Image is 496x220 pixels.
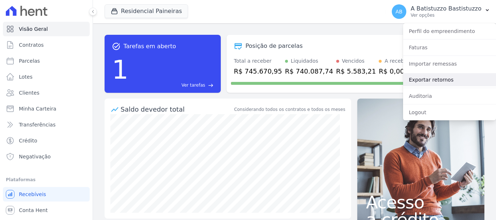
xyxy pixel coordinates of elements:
span: Conta Hent [19,207,48,214]
a: Parcelas [3,54,90,68]
span: Ver tarefas [182,82,205,88]
a: Ver tarefas east [131,82,214,88]
span: Tarefas em aberto [123,42,176,51]
a: Transferências [3,117,90,132]
a: Contratos [3,38,90,52]
a: Logout [403,106,496,119]
div: Considerando todos os contratos e todos os meses [234,106,345,113]
div: 1 [112,51,129,88]
span: Recebíveis [19,191,46,198]
span: Lotes [19,73,33,80]
div: Total a receber [234,57,282,65]
a: Visão Geral [3,22,90,36]
div: Posição de parcelas [245,42,303,50]
span: AB [395,9,402,14]
span: Clientes [19,89,39,96]
a: Auditoria [403,90,496,103]
a: Faturas [403,41,496,54]
a: Lotes [3,70,90,84]
div: Liquidados [291,57,318,65]
a: Importar remessas [403,57,496,70]
a: Crédito [3,133,90,148]
div: Plataformas [6,175,87,184]
span: Transferências [19,121,56,128]
button: Residencial Paineiras [105,4,188,18]
a: Clientes [3,86,90,100]
span: Minha Carteira [19,105,56,112]
a: Minha Carteira [3,101,90,116]
p: Ver opções [411,12,481,18]
button: AB A Batistuzzo Bastistuzzo Ver opções [386,1,496,22]
div: R$ 740.087,74 [285,66,333,76]
a: Recebíveis [3,187,90,202]
span: task_alt [112,42,121,51]
div: R$ 745.670,95 [234,66,282,76]
p: A Batistuzzo Bastistuzzo [411,5,481,12]
span: Negativação [19,153,51,160]
div: R$ 5.583,21 [336,66,376,76]
div: A receber [385,57,409,65]
span: Parcelas [19,57,40,65]
div: R$ 0,00 [379,66,409,76]
div: Saldo devedor total [121,104,233,114]
span: Visão Geral [19,25,48,33]
span: Crédito [19,137,37,144]
span: Acesso [366,194,476,211]
span: Contratos [19,41,44,49]
div: Vencidos [342,57,365,65]
span: east [208,83,214,88]
a: Perfil do empreendimento [403,25,496,38]
a: Conta Hent [3,203,90,217]
a: Negativação [3,149,90,164]
a: Exportar retornos [403,73,496,86]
